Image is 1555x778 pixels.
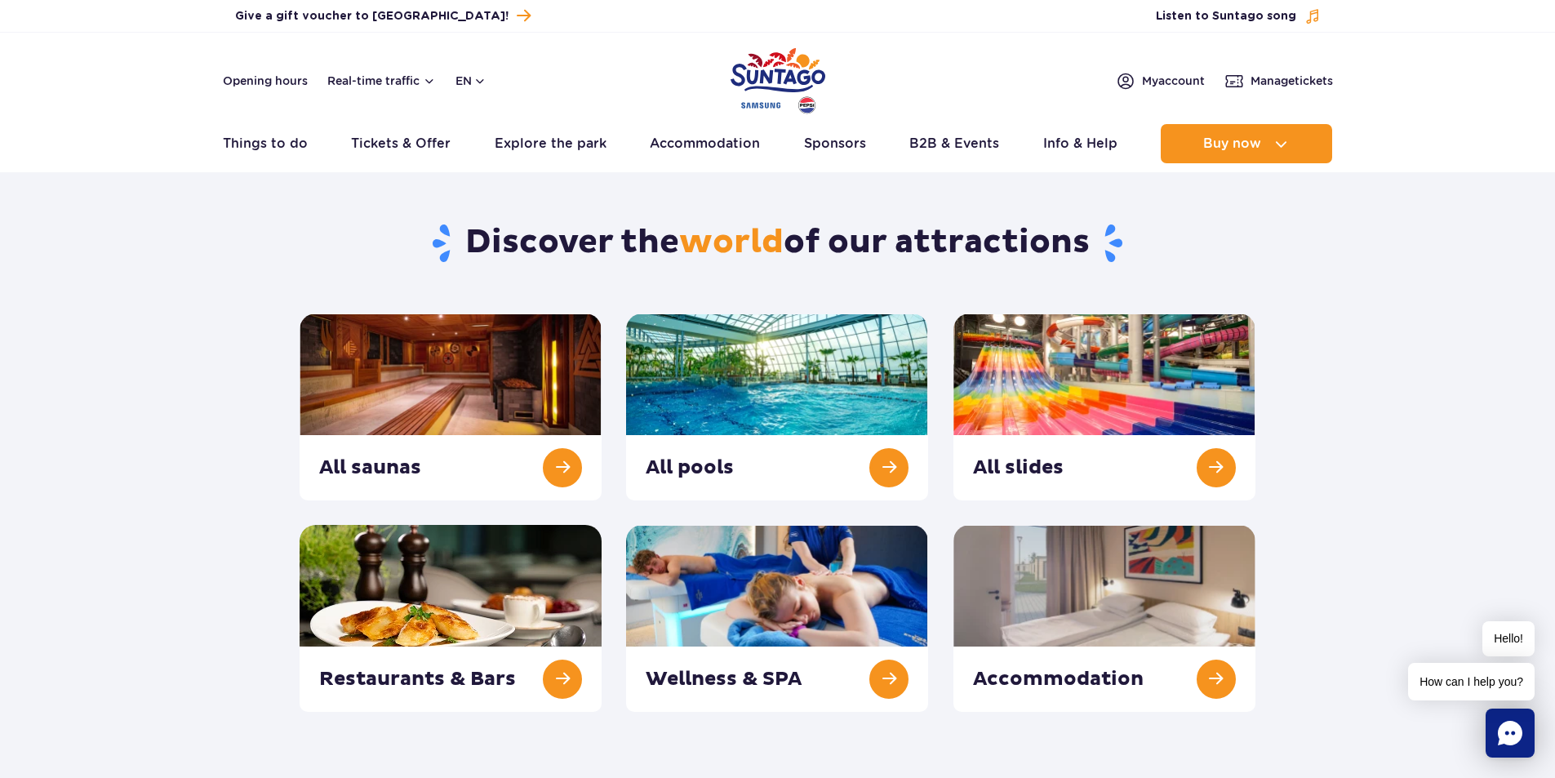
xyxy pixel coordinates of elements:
a: Accommodation [650,124,760,163]
a: Tickets & Offer [351,124,451,163]
span: Hello! [1482,621,1535,656]
div: Chat [1486,709,1535,758]
button: en [455,73,486,89]
button: Real-time traffic [327,74,436,87]
span: world [679,222,784,263]
button: Listen to Suntago song [1156,8,1321,24]
a: B2B & Events [909,124,999,163]
a: Myaccount [1116,71,1205,91]
a: Managetickets [1224,71,1333,91]
span: Give a gift voucher to [GEOGRAPHIC_DATA]! [235,8,509,24]
span: Listen to Suntago song [1156,8,1296,24]
a: Info & Help [1043,124,1117,163]
a: Park of Poland [731,41,825,116]
h1: Discover the of our attractions [300,222,1255,265]
a: Explore the park [495,124,606,163]
span: Buy now [1203,136,1261,151]
a: Give a gift voucher to [GEOGRAPHIC_DATA]! [235,5,531,27]
a: Sponsors [804,124,866,163]
a: Opening hours [223,73,308,89]
span: My account [1142,73,1205,89]
button: Buy now [1161,124,1332,163]
span: Manage tickets [1251,73,1333,89]
span: How can I help you? [1408,663,1535,700]
a: Things to do [223,124,308,163]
